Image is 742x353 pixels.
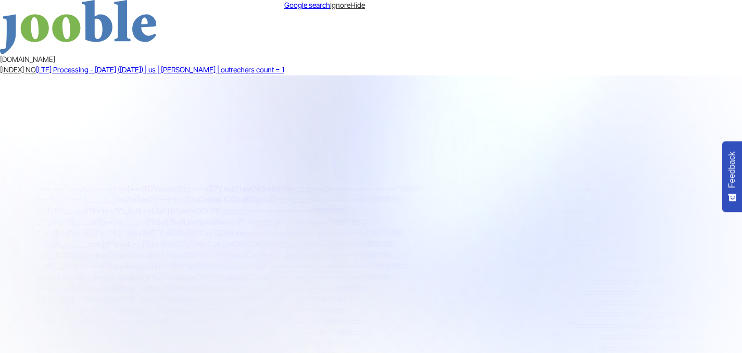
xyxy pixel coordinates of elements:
a: Ignore [330,1,350,9]
a: Google search [284,1,330,9]
span: Feedback [727,152,737,188]
button: Feedback - Show survey [722,141,742,212]
a: [LTF] Processing - [DATE] ([DATE]) | us | [PERSON_NAME] | outrechers count = 1 [36,65,284,74]
a: Hide [350,1,365,9]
